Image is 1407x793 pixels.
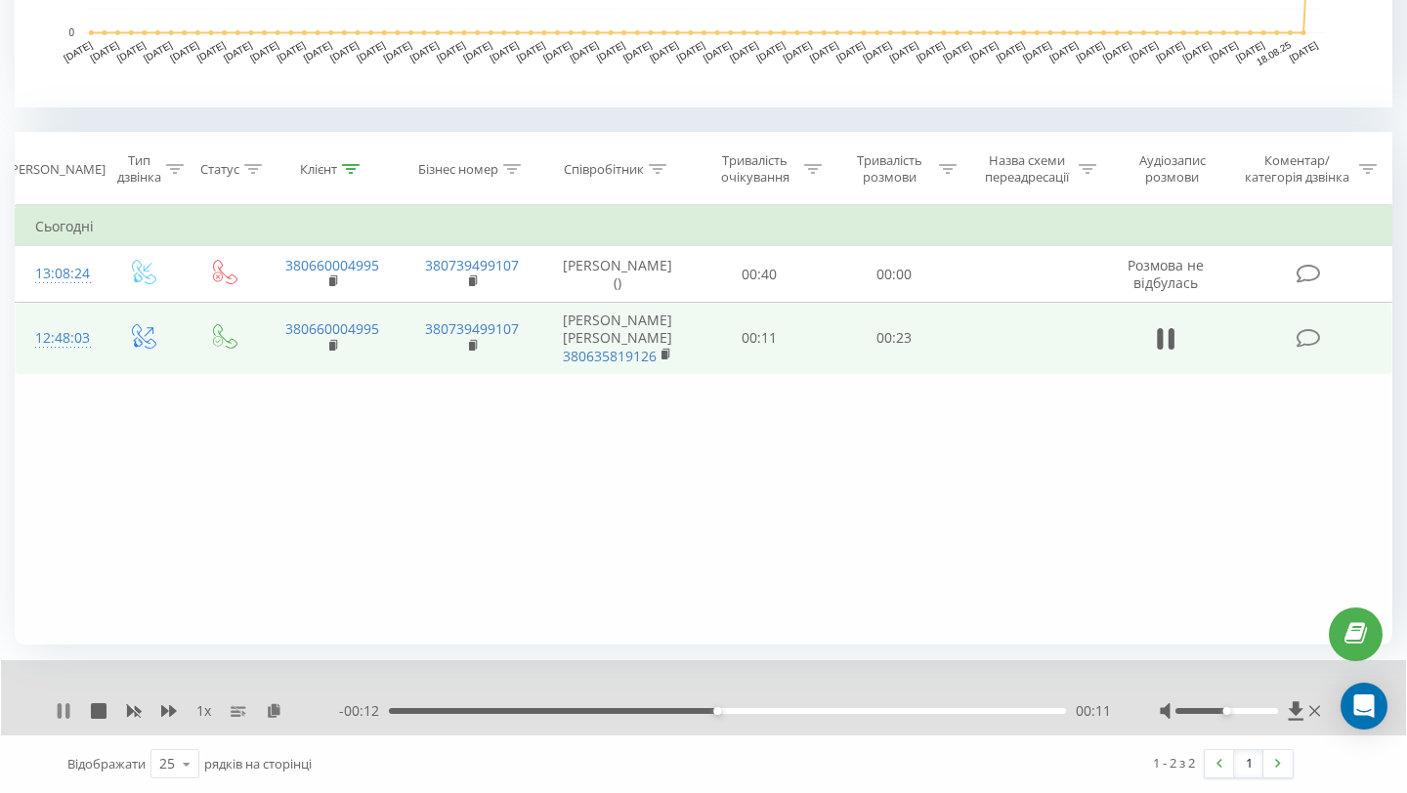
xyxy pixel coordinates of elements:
[595,39,627,63] text: [DATE]
[693,246,828,303] td: 00:40
[425,256,519,274] a: 380739499107
[827,246,961,303] td: 00:00
[355,39,387,63] text: [DATE]
[568,39,600,63] text: [DATE]
[1128,256,1204,292] span: Розмова не відбулась
[979,152,1074,186] div: Назва схеми переадресації
[300,161,337,178] div: Клієнт
[204,755,312,772] span: рядків на сторінці
[844,152,934,186] div: Тривалість розмови
[435,39,467,63] text: [DATE]
[1181,39,1214,63] text: [DATE]
[408,39,441,63] text: [DATE]
[967,39,1000,63] text: [DATE]
[1075,39,1107,63] text: [DATE]
[782,39,814,63] text: [DATE]
[808,39,840,63] text: [DATE]
[339,701,389,721] span: - 00:12
[115,39,148,63] text: [DATE]
[200,161,239,178] div: Статус
[710,152,800,186] div: Тривалість очікування
[621,39,654,63] text: [DATE]
[67,755,146,772] span: Відображати
[461,39,493,63] text: [DATE]
[564,161,644,178] div: Співробітник
[888,39,920,63] text: [DATE]
[1288,39,1320,63] text: [DATE]
[1047,39,1080,63] text: [DATE]
[1208,39,1240,63] text: [DATE]
[285,256,379,274] a: 380660004995
[35,255,82,293] div: 13:08:24
[425,319,519,338] a: 380739499107
[1234,750,1263,777] a: 1
[195,39,228,63] text: [DATE]
[834,39,867,63] text: [DATE]
[542,303,693,375] td: [PERSON_NAME] [PERSON_NAME]
[648,39,680,63] text: [DATE]
[62,39,94,63] text: [DATE]
[418,161,498,178] div: Бізнес номер
[674,39,706,63] text: [DATE]
[328,39,361,63] text: [DATE]
[563,347,657,365] a: 380635819126
[728,39,760,63] text: [DATE]
[382,39,414,63] text: [DATE]
[89,39,121,63] text: [DATE]
[1222,707,1230,715] div: Accessibility label
[1021,39,1053,63] text: [DATE]
[117,152,161,186] div: Тип дзвінка
[1128,39,1160,63] text: [DATE]
[1153,753,1195,772] div: 1 - 2 з 2
[693,303,828,375] td: 00:11
[754,39,787,63] text: [DATE]
[275,39,307,63] text: [DATE]
[68,27,74,38] text: 0
[542,246,693,303] td: [PERSON_NAME] ()
[515,39,547,63] text: [DATE]
[1101,39,1133,63] text: [DATE]
[1119,152,1225,186] div: Аудіозапис розмови
[302,39,334,63] text: [DATE]
[827,303,961,375] td: 00:23
[196,701,211,721] span: 1 x
[285,319,379,338] a: 380660004995
[142,39,174,63] text: [DATE]
[861,39,893,63] text: [DATE]
[168,39,200,63] text: [DATE]
[1154,39,1186,63] text: [DATE]
[159,754,175,773] div: 25
[995,39,1027,63] text: [DATE]
[1076,701,1111,721] span: 00:11
[702,39,734,63] text: [DATE]
[222,39,254,63] text: [DATE]
[541,39,574,63] text: [DATE]
[713,707,721,715] div: Accessibility label
[248,39,280,63] text: [DATE]
[941,39,973,63] text: [DATE]
[7,161,106,178] div: [PERSON_NAME]
[35,319,82,357] div: 12:48:03
[16,207,1392,246] td: Сьогодні
[1341,683,1387,730] div: Open Intercom Messenger
[1240,152,1354,186] div: Коментар/категорія дзвінка
[1255,39,1294,67] text: 18.08.25
[915,39,947,63] text: [DATE]
[1234,39,1266,63] text: [DATE]
[489,39,521,63] text: [DATE]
